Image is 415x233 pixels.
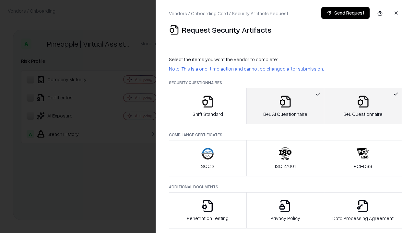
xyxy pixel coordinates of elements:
[169,140,247,176] button: SOC 2
[169,56,402,63] p: Select the items you want the vendor to complete:
[324,88,402,124] button: B+L Questionnaire
[169,132,402,138] p: Compliance Certificates
[169,10,288,17] p: Vendors / Onboarding Card / Security Artifacts Request
[270,215,300,222] p: Privacy Policy
[169,80,402,85] p: Security Questionnaires
[246,192,325,228] button: Privacy Policy
[354,163,372,170] p: PCI-DSS
[169,184,402,190] p: Additional Documents
[169,65,402,72] p: Note: This is a one-time action and cannot be changed after submission.
[201,163,214,170] p: SOC 2
[275,163,296,170] p: ISO 27001
[263,111,307,117] p: B+L AI Questionnaire
[246,140,325,176] button: ISO 27001
[169,192,247,228] button: Penetration Testing
[246,88,325,124] button: B+L AI Questionnaire
[332,215,394,222] p: Data Processing Agreement
[182,25,271,35] p: Request Security Artifacts
[324,192,402,228] button: Data Processing Agreement
[324,140,402,176] button: PCI-DSS
[169,88,247,124] button: Shift Standard
[193,111,223,117] p: Shift Standard
[187,215,229,222] p: Penetration Testing
[343,111,383,117] p: B+L Questionnaire
[321,7,370,19] button: Send Request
